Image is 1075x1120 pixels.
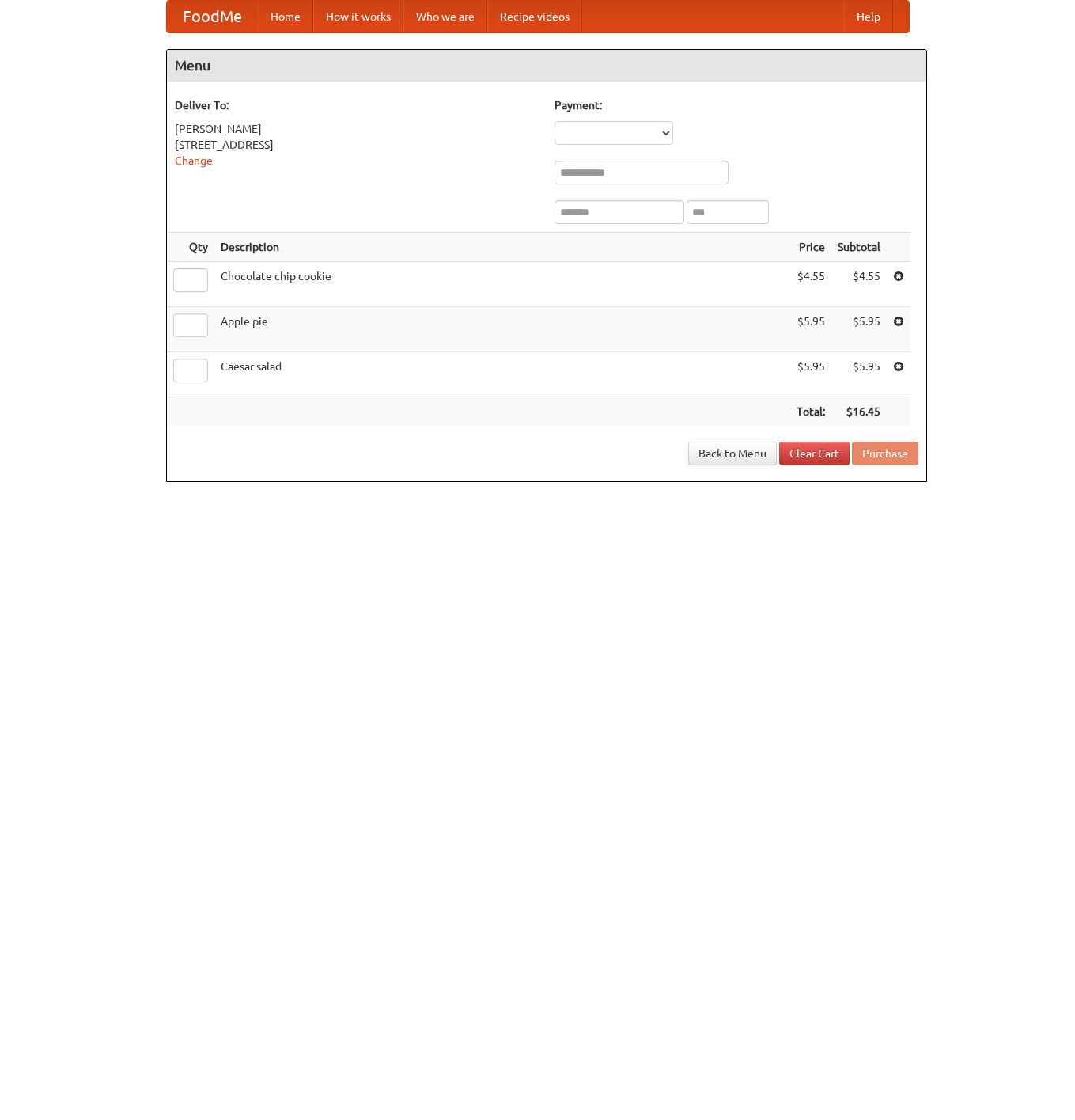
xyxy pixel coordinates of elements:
[790,233,831,262] th: Price
[175,137,539,153] div: [STREET_ADDRESS]
[167,233,214,262] th: Qty
[779,442,850,465] a: Clear Cart
[175,154,213,167] a: Change
[214,307,790,352] td: Apple pie
[167,50,926,82] h4: Menu
[214,352,790,397] td: Caesar salad
[790,307,831,352] td: $5.95
[214,233,790,262] th: Description
[258,1,313,32] a: Home
[790,352,831,397] td: $5.95
[831,233,887,262] th: Subtotal
[175,97,539,113] h5: Deliver To:
[313,1,403,32] a: How it works
[790,262,831,307] td: $4.55
[790,397,831,427] th: Total:
[403,1,487,32] a: Who we are
[487,1,582,32] a: Recipe videos
[831,397,887,427] th: $16.45
[831,307,887,352] td: $5.95
[831,352,887,397] td: $5.95
[167,1,258,32] a: FoodMe
[555,97,918,113] h5: Payment:
[852,442,918,465] button: Purchase
[688,442,777,465] a: Back to Menu
[844,1,893,32] a: Help
[214,262,790,307] td: Chocolate chip cookie
[175,121,539,137] div: [PERSON_NAME]
[831,262,887,307] td: $4.55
